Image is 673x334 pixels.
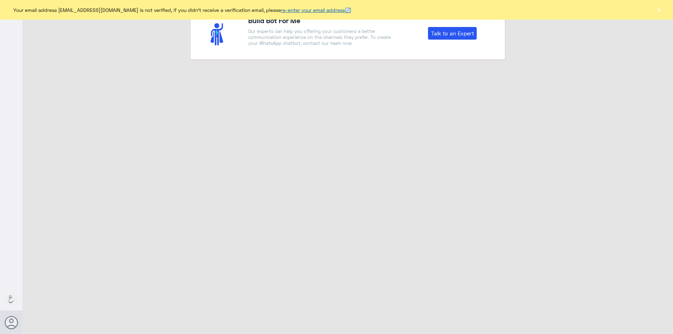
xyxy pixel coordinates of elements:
[13,6,351,14] span: Your email address [EMAIL_ADDRESS][DOMAIN_NAME] is not verified, if you didn't receive a verifica...
[248,28,395,46] p: Our experts can help you offering your customers a better communication experience on the channel...
[248,15,395,26] h4: Build Bot For Me
[428,27,477,40] a: Talk to an Expert
[655,6,662,13] button: ×
[281,7,345,13] a: re-enter your email address
[5,316,18,329] button: Avatar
